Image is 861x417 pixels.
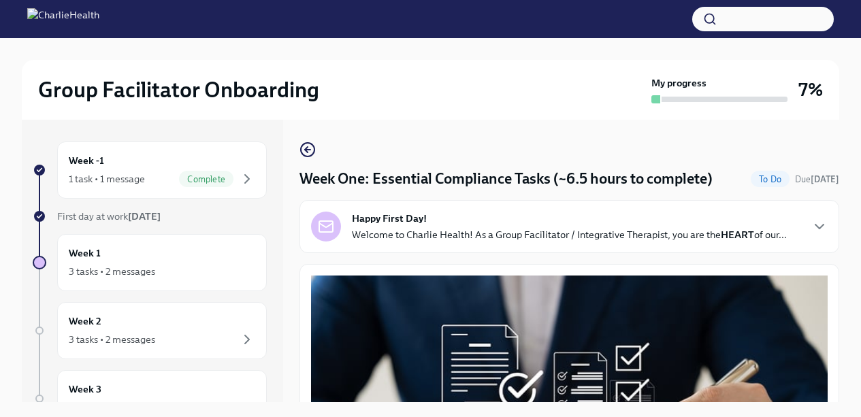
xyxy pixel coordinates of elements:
img: CharlieHealth [27,8,99,30]
a: Week -11 task • 1 messageComplete [33,141,267,199]
strong: [DATE] [811,174,839,184]
span: August 26th, 2025 09:00 [795,173,839,186]
div: 3 tasks • 2 messages [69,265,155,278]
h6: Week 3 [69,382,101,397]
span: First day at work [57,210,161,222]
h6: Week 2 [69,314,101,329]
a: Week 23 tasks • 2 messages [33,302,267,359]
strong: HEART [721,229,754,241]
div: 1 task • 1 message [69,172,145,186]
span: To Do [751,174,790,184]
strong: [DATE] [128,210,161,222]
h6: Week 1 [69,246,101,261]
strong: Happy First Day! [352,212,427,225]
div: 3 tasks • 2 messages [69,333,155,346]
strong: My progress [651,76,706,90]
span: Due [795,174,839,184]
h4: Week One: Essential Compliance Tasks (~6.5 hours to complete) [299,169,713,189]
a: First day at work[DATE] [33,210,267,223]
h2: Group Facilitator Onboarding [38,76,319,103]
h3: 7% [798,78,823,102]
div: 4 tasks • 1 message [69,401,151,414]
a: Week 13 tasks • 2 messages [33,234,267,291]
p: Welcome to Charlie Health! As a Group Facilitator / Integrative Therapist, you are the of our... [352,228,787,241]
span: Complete [179,174,233,184]
h6: Week -1 [69,153,104,168]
